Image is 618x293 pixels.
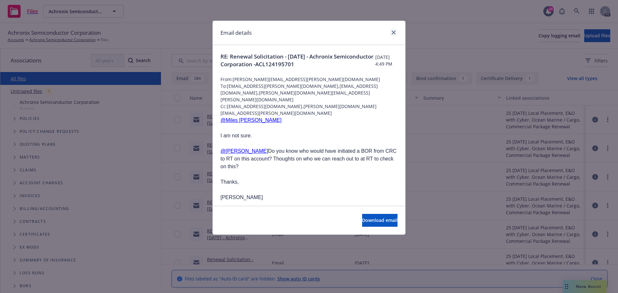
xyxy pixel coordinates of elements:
[220,29,252,37] h1: Email details
[390,29,398,36] a: close
[220,117,282,123] a: @Miles [PERSON_NAME]
[362,217,398,223] span: Download email
[220,103,398,116] span: Cc: [EMAIL_ADDRESS][DOMAIN_NAME],[PERSON_NAME][DOMAIN_NAME][EMAIL_ADDRESS][PERSON_NAME][DOMAIN_NAME]
[220,83,398,103] span: To: [EMAIL_ADDRESS][PERSON_NAME][DOMAIN_NAME],[EMAIL_ADDRESS][DOMAIN_NAME],[PERSON_NAME][DOMAIN_N...
[220,132,398,140] p: I am not sure.
[220,195,263,200] span: [PERSON_NAME]
[375,54,398,67] span: [DATE] 4:49 PM
[220,178,398,186] p: Thanks,
[220,53,375,68] span: RE: Renewal Solicitation - [DATE] - Achronix Semiconductor Corporation -ACL124195701
[362,214,398,227] button: Download email
[220,147,398,170] p: Do you know who would have initiated a BOR from CRC to RT on this account? Thoughts on who we can...
[220,148,268,154] a: @[PERSON_NAME]
[220,76,398,83] span: From: [PERSON_NAME][EMAIL_ADDRESS][PERSON_NAME][DOMAIN_NAME]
